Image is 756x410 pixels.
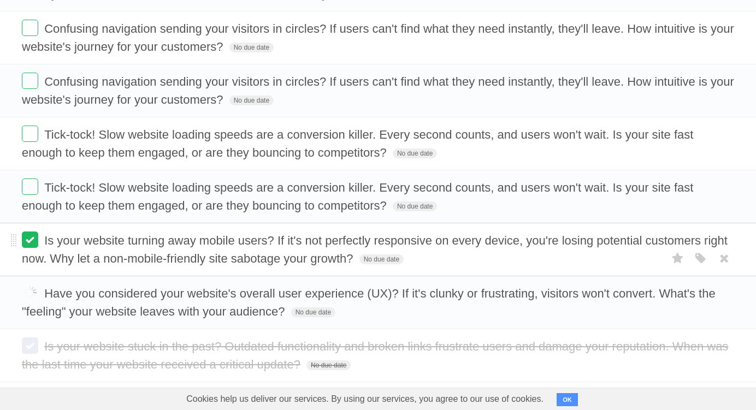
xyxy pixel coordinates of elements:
span: No due date [229,43,274,52]
span: Is your website turning away mobile users? If it's not perfectly responsive on every device, you'... [22,234,728,265]
span: Confusing navigation sending your visitors in circles? If users can't find what they need instant... [22,22,734,54]
label: Done [22,126,38,142]
button: OK [557,393,578,406]
span: No due date [359,254,404,264]
label: Done [22,73,38,89]
span: No due date [306,360,351,370]
span: No due date [229,96,274,105]
label: Done [22,179,38,195]
span: Confusing navigation sending your visitors in circles? If users can't find what they need instant... [22,75,734,106]
label: Done [22,20,38,36]
label: Star task [668,249,688,268]
span: Cookies help us deliver our services. By using our services, you agree to our use of cookies. [175,388,554,410]
label: Done [22,284,38,301]
span: Is your website stuck in the past? Outdated functionality and broken links frustrate users and da... [22,340,728,371]
span: Tick-tock! Slow website loading speeds are a conversion killer. Every second counts, and users wo... [22,128,693,159]
label: Done [22,231,38,248]
span: No due date [291,307,335,317]
span: Tick-tock! Slow website loading speeds are a conversion killer. Every second counts, and users wo... [22,181,693,212]
label: Done [22,337,38,354]
span: No due date [393,201,437,211]
span: Have you considered your website's overall user experience (UX)? If it's clunky or frustrating, v... [22,287,716,318]
span: No due date [393,148,437,158]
